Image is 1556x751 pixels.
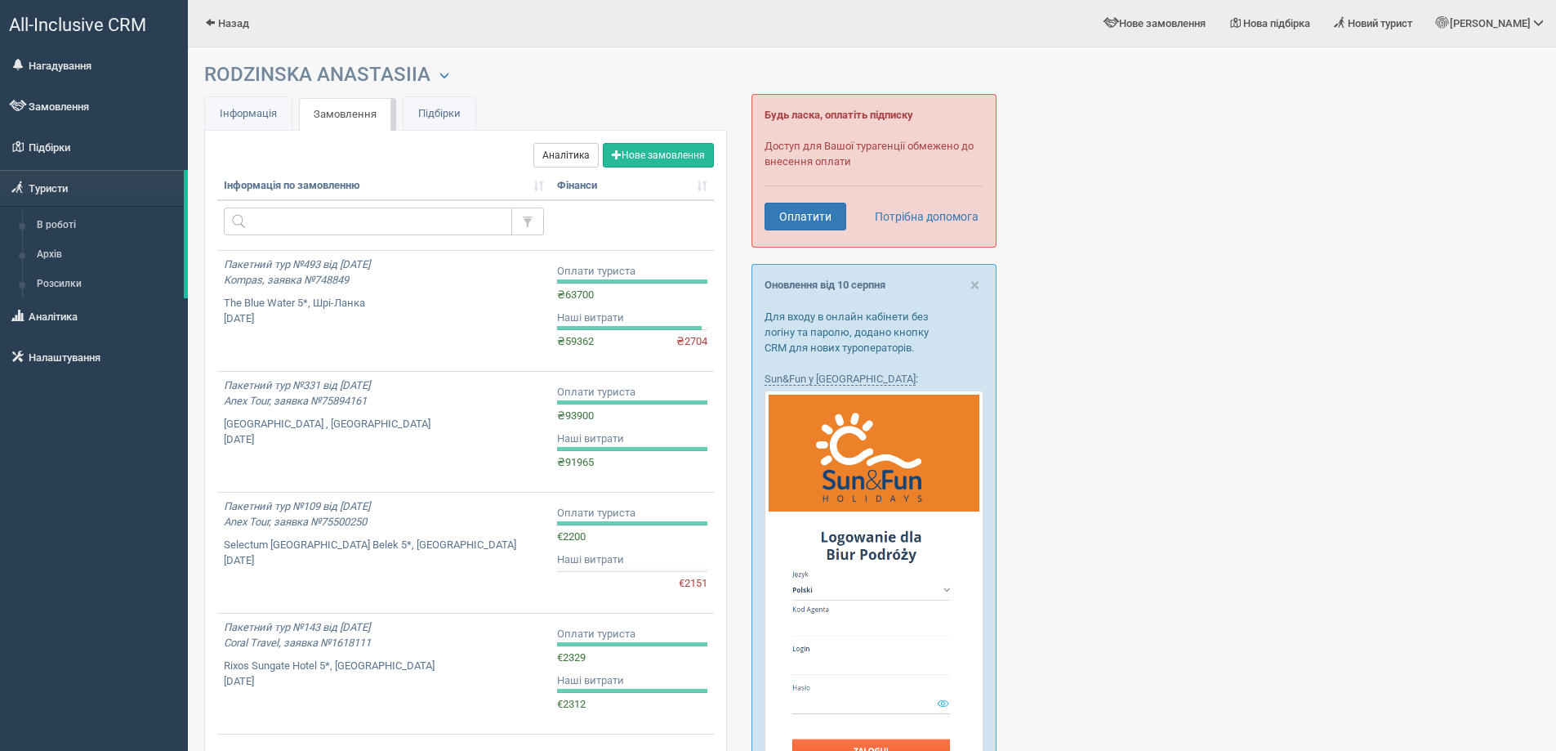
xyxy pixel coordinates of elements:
[224,621,371,649] i: Пакетний тур №143 від [DATE] Coral Travel, заявка №1618111
[224,500,370,528] i: Пакетний тур №109 від [DATE] Anex Tour, заявка №75500250
[29,211,184,240] a: В роботі
[224,659,544,689] p: Rixos Sungate Hotel 5*, [GEOGRAPHIC_DATA] [DATE]
[765,373,916,386] a: Sun&Fun у [GEOGRAPHIC_DATA]
[218,17,249,29] span: Назад
[765,279,885,291] a: Оновлення від 10 серпня
[557,178,707,194] a: Фінанси
[557,409,594,422] span: ₴93900
[533,143,599,168] a: Аналітика
[403,97,475,131] a: Підбірки
[220,107,277,119] span: Інформація
[204,64,727,86] h3: RODZINSKA ANASTASIIA
[970,277,979,294] button: Close
[224,538,544,568] p: Selectum [GEOGRAPHIC_DATA] Belek 5*, [GEOGRAPHIC_DATA] [DATE]
[557,431,707,447] div: Наші витрати
[29,270,184,299] a: Розсилки
[224,208,512,235] input: Пошук за номером замовлення, ПІБ або паспортом туриста
[765,371,983,387] p: :
[864,203,979,230] a: Потрібна допомога
[1119,17,1206,29] span: Нове замовлення
[217,493,551,613] a: Пакетний тур №109 від [DATE]Anex Tour, заявка №75500250 Selectum [GEOGRAPHIC_DATA] Belek 5*, [GEO...
[557,627,707,642] div: Оплати туриста
[205,97,292,131] a: Інформація
[9,15,146,35] span: All-Inclusive CRM
[557,506,707,521] div: Оплати туриста
[557,552,707,568] div: Наші витрати
[557,456,594,468] span: ₴91965
[29,240,184,270] a: Архів
[1450,17,1531,29] span: [PERSON_NAME]
[679,576,707,592] span: €2151
[557,673,707,689] div: Наші витрати
[217,251,551,371] a: Пакетний тур №493 від [DATE]Kompas, заявка №748849 The Blue Water 5*, Шрі-Ланка[DATE]
[765,109,913,121] b: Будь ласка, оплатіть підписку
[224,417,544,447] p: [GEOGRAPHIC_DATA] , [GEOGRAPHIC_DATA] [DATE]
[224,258,370,286] i: Пакетний тур №493 від [DATE] Kompas, заявка №748849
[676,334,707,350] span: ₴2704
[751,94,996,248] div: Доступ для Вашої турагенції обмежено до внесення оплати
[217,614,551,734] a: Пакетний тур №143 від [DATE]Coral Travel, заявка №1618111 Rixos Sungate Hotel 5*, [GEOGRAPHIC_DAT...
[557,288,594,301] span: ₴63700
[557,530,586,543] span: €2200
[1243,17,1310,29] span: Нова підбірка
[765,203,846,230] a: Оплатити
[765,309,983,355] p: Для входу в онлайн кабінети без логіну та паролю, додано кнопку CRM для нових туроператорів.
[557,264,707,279] div: Оплати туриста
[970,275,979,295] span: ×
[557,385,707,400] div: Оплати туриста
[557,335,594,347] span: ₴59362
[299,98,391,132] a: Замовлення
[557,698,586,710] span: €2312
[1,1,187,46] a: All-Inclusive CRM
[557,311,707,326] div: Наші витрати
[224,296,544,326] p: The Blue Water 5*, Шрі-Ланка [DATE]
[557,651,586,664] span: €2329
[224,379,370,407] i: Пакетний тур №331 від [DATE] Anex Tour, заявка №75894161
[217,372,551,492] a: Пакетний тур №331 від [DATE]Anex Tour, заявка №75894161 [GEOGRAPHIC_DATA] , [GEOGRAPHIC_DATA][DATE]
[224,178,544,194] a: Інформація по замовленню
[1348,17,1412,29] span: Новий турист
[603,143,714,168] button: Нове замовлення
